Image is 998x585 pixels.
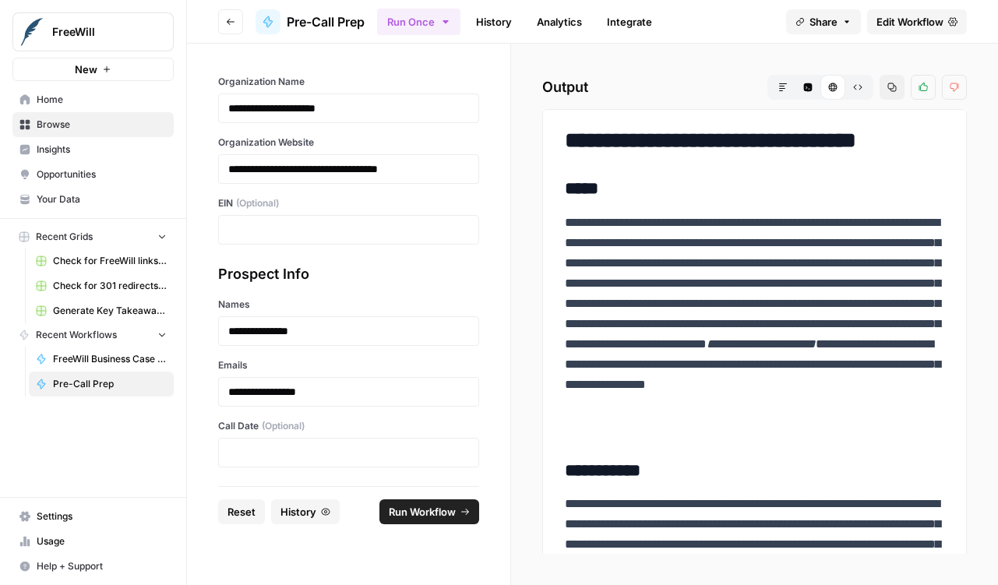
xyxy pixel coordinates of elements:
span: History [280,504,316,520]
div: Prospect Info [218,263,479,285]
span: FreeWill [52,24,146,40]
label: Organization Website [218,136,479,150]
span: New [75,62,97,77]
a: Pre-Call Prep [256,9,365,34]
span: Reset [227,504,256,520]
img: FreeWill Logo [18,18,46,46]
a: Edit Workflow [867,9,967,34]
span: Check for 301 redirects on page Grid [53,279,167,293]
label: Names [218,298,479,312]
a: Home [12,87,174,112]
span: Recent Grids [36,230,93,244]
label: Organization Name [218,75,479,89]
span: Recent Workflows [36,328,117,342]
a: Check for 301 redirects on page Grid [29,273,174,298]
span: Browse [37,118,167,132]
span: Your Data [37,192,167,206]
a: Insights [12,137,174,162]
span: Check for FreeWill links on partner's external website [53,254,167,268]
a: Pre-Call Prep [29,372,174,396]
label: Call Date [218,419,479,433]
span: FreeWill Business Case Generator v2 [53,352,167,366]
a: FreeWill Business Case Generator v2 [29,347,174,372]
a: Integrate [598,9,661,34]
button: Workspace: FreeWill [12,12,174,51]
a: Settings [12,504,174,529]
span: Opportunities [37,167,167,181]
span: Home [37,93,167,107]
a: Check for FreeWill links on partner's external website [29,248,174,273]
label: EIN [218,196,479,210]
span: Pre-Call Prep [287,12,365,31]
button: Reset [218,499,265,524]
button: Recent Workflows [12,323,174,347]
span: (Optional) [236,196,279,210]
a: History [467,9,521,34]
span: Insights [37,143,167,157]
button: Run Once [377,9,460,35]
button: New [12,58,174,81]
label: Emails [218,358,479,372]
a: Your Data [12,187,174,212]
span: Generate Key Takeaways from Webinar Transcripts [53,304,167,318]
a: Usage [12,529,174,554]
span: Usage [37,534,167,548]
a: Analytics [527,9,591,34]
span: (Optional) [262,419,305,433]
a: Generate Key Takeaways from Webinar Transcripts [29,298,174,323]
h2: Output [542,75,967,100]
span: Run Workflow [389,504,456,520]
span: Edit Workflow [876,14,943,30]
a: Browse [12,112,174,137]
span: Help + Support [37,559,167,573]
span: Pre-Call Prep [53,377,167,391]
button: Run Workflow [379,499,479,524]
span: Settings [37,509,167,523]
span: Share [809,14,838,30]
button: History [271,499,340,524]
button: Recent Grids [12,225,174,248]
a: Opportunities [12,162,174,187]
button: Help + Support [12,554,174,579]
button: Share [786,9,861,34]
